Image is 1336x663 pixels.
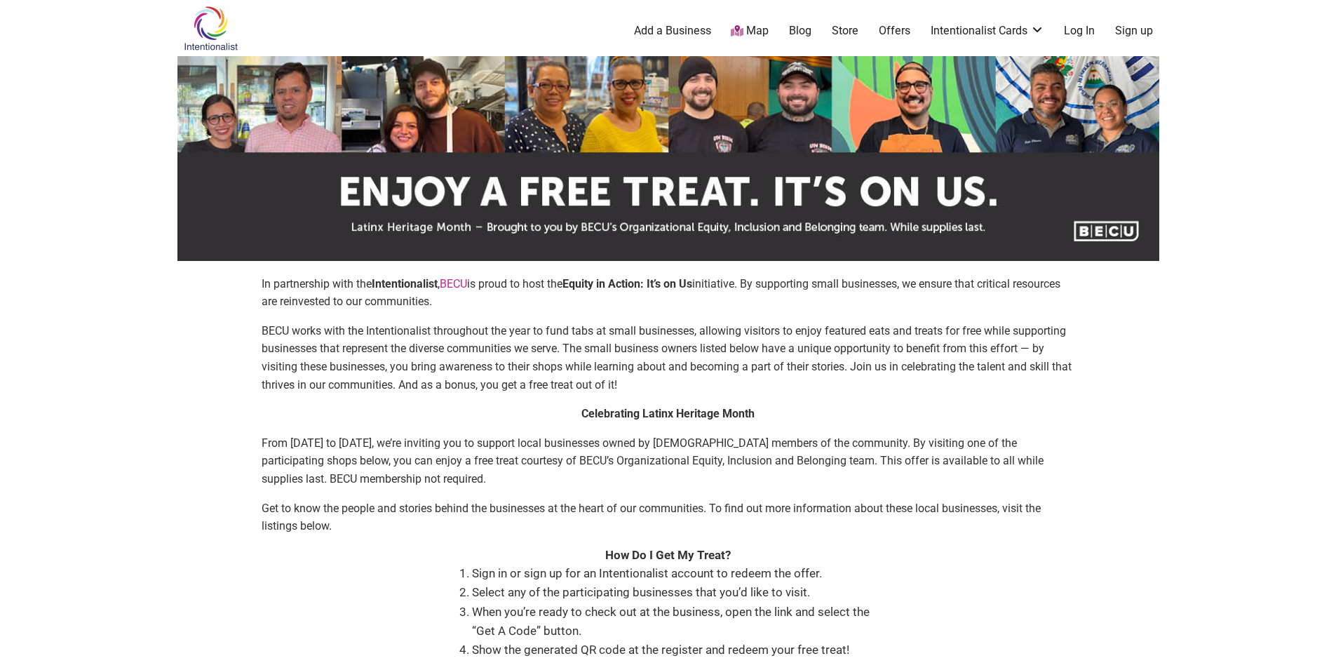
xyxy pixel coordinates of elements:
p: From [DATE] to [DATE], we’re inviting you to support local businesses owned by [DEMOGRAPHIC_DATA]... [262,434,1075,488]
li: Sign in or sign up for an Intentionalist account to redeem the offer. [472,564,879,583]
a: Map [731,23,769,39]
li: Select any of the participating businesses that you’d like to visit. [472,583,879,602]
strong: Intentionalist [372,277,438,290]
p: BECU works with the Intentionalist throughout the year to fund tabs at small businesses, allowing... [262,322,1075,394]
p: Get to know the people and stories behind the businesses at the heart of our communities. To find... [262,500,1075,535]
a: Add a Business [634,23,711,39]
a: Intentionalist Cards [931,23,1044,39]
img: sponsor logo [177,56,1159,261]
a: Log In [1064,23,1095,39]
strong: Celebrating Latinx Heritage Month [581,407,755,420]
a: Blog [789,23,811,39]
a: Sign up [1115,23,1153,39]
a: BECU [440,277,467,290]
img: Intentionalist [177,6,244,51]
a: Store [832,23,858,39]
li: When you’re ready to check out at the business, open the link and select the “Get A Code” button. [472,603,879,641]
strong: How Do I Get My Treat? [605,548,731,562]
strong: Equity in Action: It’s on Us [562,277,692,290]
a: Offers [879,23,910,39]
p: In partnership with the , is proud to host the initiative. By supporting small businesses, we ens... [262,275,1075,311]
li: Show the generated QR code at the register and redeem your free treat! [472,641,879,659]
